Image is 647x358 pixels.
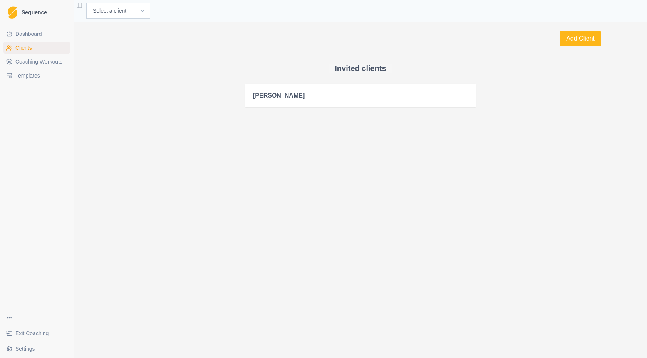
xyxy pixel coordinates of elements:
a: Coaching Workouts [3,56,70,68]
a: LogoSequence [3,3,70,22]
span: Clients [15,44,32,52]
h2: Invited clients [335,64,386,73]
button: Add Client [560,31,601,46]
span: Sequence [22,10,47,15]
span: Dashboard [15,30,42,38]
span: Coaching Workouts [15,58,62,66]
img: Logo [8,6,17,19]
a: Clients [3,42,70,54]
a: [PERSON_NAME] [245,84,476,107]
a: Dashboard [3,28,70,40]
button: Settings [3,343,70,355]
a: Exit Coaching [3,327,70,339]
span: Templates [15,72,40,79]
a: Templates [3,69,70,82]
span: Exit Coaching [15,329,49,337]
h2: [PERSON_NAME] [253,92,468,99]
